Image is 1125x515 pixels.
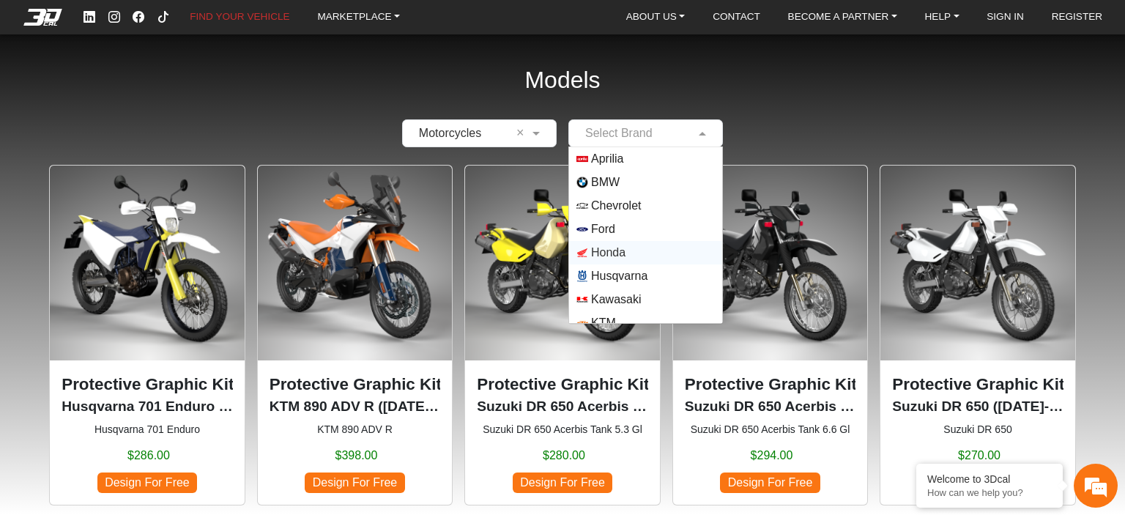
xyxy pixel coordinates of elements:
small: Suzuki DR 650 [892,422,1063,437]
div: Navigation go back [16,75,38,97]
div: FAQs [98,385,189,431]
span: $270.00 [958,447,1000,464]
span: $398.00 [335,447,378,464]
span: Design For Free [513,473,612,492]
img: Chevrolet [576,200,588,212]
span: KTM [591,314,616,332]
span: $280.00 [543,447,585,464]
p: KTM 890 ADV R (2023-2025) [270,396,441,418]
span: $294.00 [751,447,793,464]
span: Conversation [7,411,98,421]
span: Design For Free [305,473,404,492]
div: Suzuki DR 650 [880,165,1076,505]
a: MARKETPLACE [311,7,406,27]
p: Suzuki DR 650 Acerbis Tank 6.6 Gl (1996-2024) [685,396,856,418]
span: We're online! [85,149,202,288]
div: Suzuki DR 650 Acerbis Tank 6.6 Gl [672,165,869,505]
img: 890 ADV R null2023-2025 [258,166,453,360]
a: BECOME A PARTNER [782,7,903,27]
p: Suzuki DR 650 (1996-2024) [892,396,1063,418]
span: Kawasaki [591,291,641,308]
a: CONTACT [707,7,766,27]
div: Chat with us now [98,77,268,96]
img: BMW [576,177,588,188]
a: FIND YOUR VEHICLE [184,7,295,27]
p: Suzuki DR 650 Acerbis Tank 5.3 Gl (1996-2024) [477,396,648,418]
a: SIGN IN [981,7,1030,27]
span: BMW [591,174,620,191]
img: Aprilia [576,153,588,165]
p: Protective Graphic Kit [685,372,856,397]
img: Husqvarna [576,270,588,282]
img: DR 6501996-2024 [880,166,1075,360]
a: REGISTER [1046,7,1109,27]
p: Protective Graphic Kit [62,372,233,397]
small: Husqvarna 701 Enduro [62,422,233,437]
span: Design For Free [720,473,820,492]
div: Articles [188,385,279,431]
img: Ford [576,223,588,235]
span: $286.00 [127,447,170,464]
img: DR 650Acerbis Tank 5.3 Gl1996-2024 [465,166,660,360]
span: Aprilia [591,150,623,168]
p: Husqvarna 701 Enduro (2016-2024) [62,396,233,418]
div: KTM 890 ADV R [257,165,453,505]
small: Suzuki DR 650 Acerbis Tank 5.3 Gl [477,422,648,437]
span: Chevrolet [591,197,641,215]
small: Suzuki DR 650 Acerbis Tank 6.6 Gl [685,422,856,437]
div: Suzuki DR 650 Acerbis Tank 5.3 Gl [464,165,661,505]
img: 701 Enduronull2016-2024 [50,166,245,360]
div: Minimize live chat window [240,7,275,42]
p: Protective Graphic Kit [892,372,1063,397]
a: ABOUT US [620,7,691,27]
div: Husqvarna 701 Enduro [49,165,245,505]
textarea: Type your message and hit 'Enter' [7,334,279,385]
p: Protective Graphic Kit [477,372,648,397]
div: Welcome to 3Dcal [927,473,1052,485]
img: Honda [576,247,588,259]
span: Design For Free [97,473,197,492]
span: Honda [591,244,625,262]
span: Ford [591,221,615,238]
p: Protective Graphic Kit [270,372,441,397]
img: DR 650Acerbis Tank 6.6 Gl1996-2024 [673,166,868,360]
img: KTM [576,317,588,329]
ng-dropdown-panel: Options List [568,147,723,324]
h2: Models [524,47,600,114]
a: HELP [919,7,965,27]
span: Clean Field [516,125,529,142]
img: Kawasaki [576,294,588,305]
small: KTM 890 ADV R [270,422,441,437]
span: Husqvarna [591,267,647,285]
p: How can we help you? [927,487,1052,498]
